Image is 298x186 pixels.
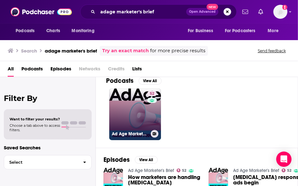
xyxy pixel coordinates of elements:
span: Choose a tab above to access filters. [10,123,60,132]
a: Ad Age Marketer's Brief [128,168,174,173]
button: open menu [11,25,43,37]
span: New [207,4,218,10]
a: All [8,64,14,77]
svg: Add a profile image [282,5,287,10]
button: View All [139,77,162,85]
a: Show notifications dropdown [240,6,251,17]
span: For Podcasters [225,26,256,35]
button: Show profile menu [273,5,287,19]
input: Search podcasts, credits, & more... [98,7,186,17]
a: 52Ad Age Marketer's Brief [109,89,161,140]
a: Show notifications dropdown [256,6,266,17]
span: Logged in as LBPublicity2 [273,5,287,19]
span: Monitoring [72,26,94,35]
a: PodcastsView All [106,77,162,85]
p: Saved Searches [4,145,92,151]
span: 52 [287,169,291,172]
img: User Profile [273,5,287,19]
span: 52 [182,169,186,172]
button: View All [135,156,158,164]
span: Podcasts [16,26,34,35]
span: for more precise results [150,47,205,54]
button: Send feedback [256,48,288,54]
span: Select [4,160,78,164]
a: 52 [147,91,157,96]
span: 52 [150,91,154,97]
span: How marketers are handling [MEDICAL_DATA] [128,175,201,185]
a: 52 [282,168,292,172]
h3: Ad Age Marketer's Brief [112,131,148,137]
h2: Podcasts [106,77,134,85]
a: Try an exact match [102,47,149,54]
a: EpisodesView All [103,156,158,164]
button: open menu [221,25,265,37]
span: Open Advanced [189,10,216,13]
button: open menu [183,25,221,37]
h2: Episodes [103,156,130,164]
h2: Filter By [4,94,92,103]
div: Search podcasts, credits, & more... [80,4,237,19]
span: Charts [46,26,60,35]
a: Charts [42,25,64,37]
h3: adage marketer's brief [45,48,97,54]
span: Credits [108,64,125,77]
a: Episodes [50,64,71,77]
a: How marketers are handling COVID-19 [128,175,201,185]
div: Open Intercom Messenger [276,152,292,167]
button: open menu [264,25,287,37]
span: Want to filter your results? [10,117,60,121]
img: Podchaser - Follow, Share and Rate Podcasts [11,6,72,18]
button: Select [4,155,92,169]
button: Open AdvancedNew [186,8,218,16]
span: Networks [79,64,100,77]
a: Lists [132,64,142,77]
a: Podcasts [21,64,43,77]
h3: Search [21,48,37,54]
button: open menu [67,25,103,37]
span: For Business [188,26,213,35]
a: Ad Age Marketer's Brief [233,168,279,173]
a: 52 [177,168,187,172]
span: More [268,26,279,35]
